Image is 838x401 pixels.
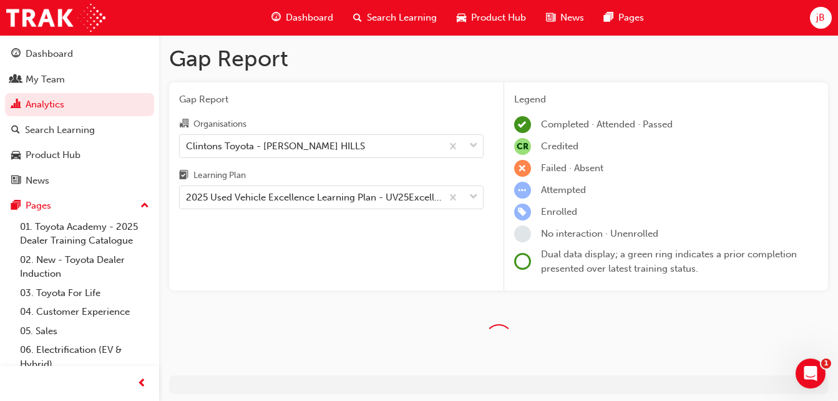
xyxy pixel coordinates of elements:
span: 1 [821,359,831,369]
a: guage-iconDashboard [261,5,343,31]
div: Product Hub [26,148,80,162]
span: null-icon [514,138,531,155]
span: learningRecordVerb_COMPLETE-icon [514,116,531,133]
span: Enrolled [541,206,577,217]
span: chart-icon [11,99,21,111]
span: car-icon [11,150,21,161]
span: Pages [618,11,644,25]
span: Attempted [541,184,586,196]
span: Product Hub [471,11,526,25]
span: pages-icon [604,10,613,26]
span: people-icon [11,74,21,86]
h1: Gap Report [169,45,828,72]
div: Pages [26,199,51,213]
div: Organisations [193,118,246,131]
span: learningRecordVerb_ATTEMPT-icon [514,182,531,199]
div: Dashboard [26,47,73,61]
span: Dashboard [286,11,333,25]
span: Search Learning [367,11,437,25]
span: learningRecordVerb_FAIL-icon [514,160,531,177]
span: news-icon [11,176,21,187]
div: Legend [514,92,818,107]
span: No interaction · Unenrolled [541,228,658,239]
button: DashboardMy TeamAnalyticsSearch LearningProduct HubNews [5,40,154,194]
span: search-icon [11,125,20,136]
span: learningplan-icon [179,171,188,182]
a: pages-iconPages [594,5,654,31]
a: search-iconSearch Learning [343,5,447,31]
span: guage-icon [11,49,21,60]
span: prev-icon [137,376,147,392]
iframe: Intercom live chat [796,359,826,389]
span: guage-icon [271,10,281,26]
span: Completed · Attended · Passed [541,119,673,130]
a: Product Hub [5,144,154,167]
span: down-icon [469,138,478,154]
span: Dual data display; a green ring indicates a prior completion presented over latest training status. [541,249,797,274]
div: News [26,174,49,188]
a: 06. Electrification (EV & Hybrid) [15,340,154,374]
span: search-icon [353,10,362,26]
a: Analytics [5,93,154,116]
span: jB [816,11,825,25]
a: 03. Toyota For Life [15,284,154,303]
span: learningRecordVerb_NONE-icon [514,225,531,242]
a: 02. New - Toyota Dealer Induction [15,250,154,284]
a: 01. Toyota Academy - 2025 Dealer Training Catalogue [15,217,154,250]
div: My Team [26,72,65,87]
span: car-icon [457,10,466,26]
a: news-iconNews [536,5,594,31]
img: Trak [6,4,105,32]
a: Dashboard [5,42,154,66]
span: down-icon [469,189,478,205]
a: 05. Sales [15,322,154,341]
a: 04. Customer Experience [15,302,154,322]
span: Gap Report [179,92,484,107]
button: jB [810,7,832,29]
div: Clintons Toyota - [PERSON_NAME] HILLS [186,139,365,153]
span: News [560,11,584,25]
span: organisation-icon [179,119,188,130]
div: Learning Plan [193,169,246,182]
span: Failed · Absent [541,162,603,174]
a: car-iconProduct Hub [447,5,536,31]
a: Search Learning [5,119,154,142]
span: up-icon [140,198,149,214]
span: news-icon [546,10,555,26]
button: Pages [5,194,154,217]
a: My Team [5,68,154,91]
div: 2025 Used Vehicle Excellence Learning Plan - UV25Excellence [186,191,443,205]
span: Credited [541,141,578,152]
div: Search Learning [25,123,95,137]
a: News [5,169,154,192]
span: learningRecordVerb_ENROLL-icon [514,204,531,220]
span: pages-icon [11,200,21,212]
